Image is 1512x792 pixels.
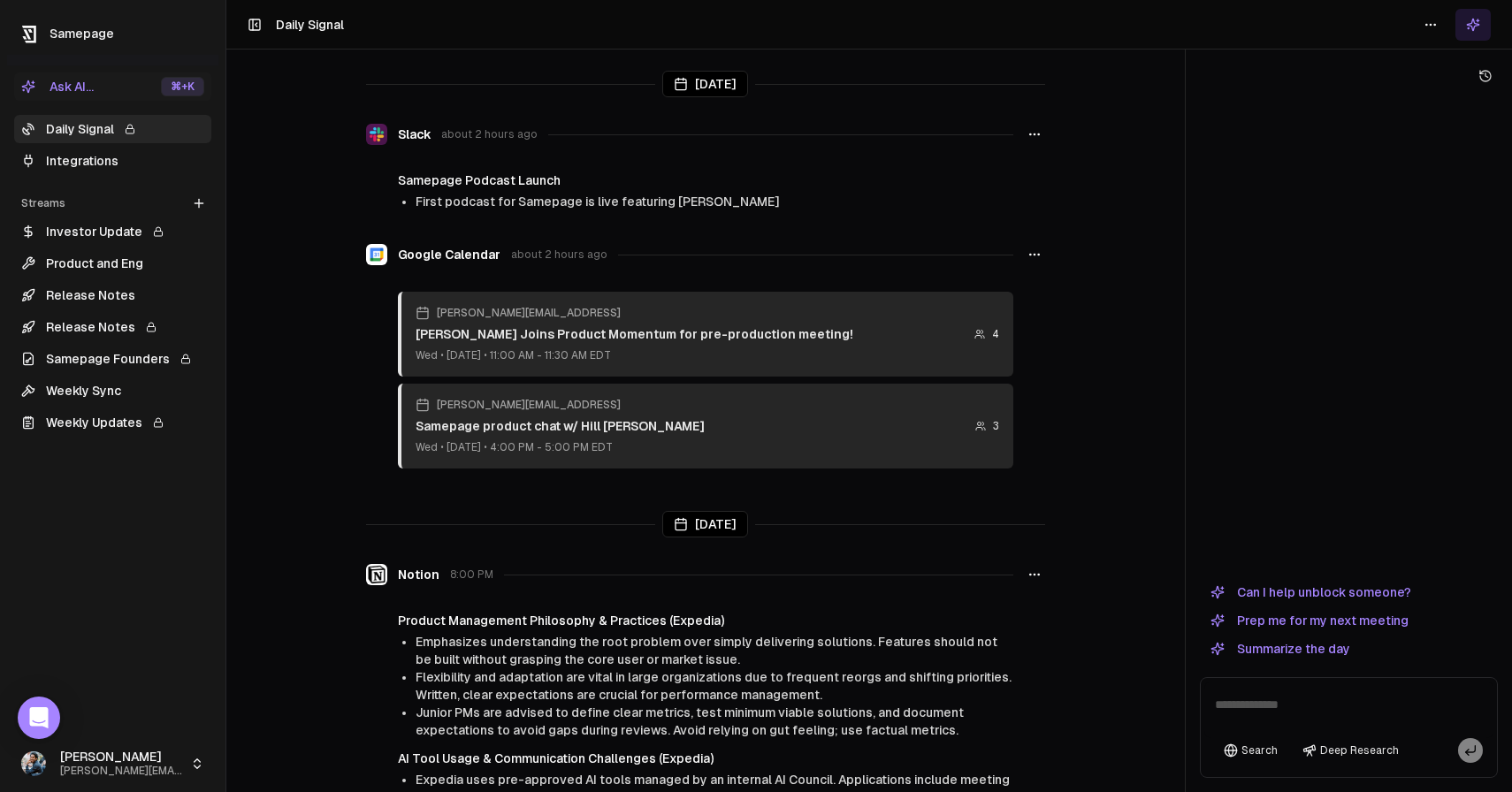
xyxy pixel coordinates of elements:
[366,124,387,145] img: Slack
[437,306,621,320] span: [PERSON_NAME][EMAIL_ADDRESS]
[21,78,94,95] div: Ask AI...
[14,72,211,101] button: Ask AI...⌘+K
[14,742,211,785] button: [PERSON_NAME][PERSON_NAME][EMAIL_ADDRESS]
[161,77,204,96] div: ⌘ +K
[50,27,114,41] span: Samepage
[441,127,538,141] span: about 2 hours ago
[1200,638,1361,659] button: Summarize the day
[60,765,183,778] span: [PERSON_NAME][EMAIL_ADDRESS]
[416,670,1012,702] span: Flexibility and adaptation are vital in large organizations due to frequent reorgs and shifting p...
[1215,738,1287,763] button: Search
[14,189,211,217] div: Streams
[14,408,211,437] a: Weekly Updates
[1294,738,1408,763] button: Deep Research
[437,398,621,412] span: [PERSON_NAME][EMAIL_ADDRESS]
[14,249,211,278] a: Product and Eng
[14,345,211,373] a: Samepage Founders
[416,440,705,454] div: Wed • [DATE] • 4:00 PM - 5:00 PM EDT
[60,750,183,765] span: [PERSON_NAME]
[366,244,387,265] img: Google Calendar
[14,281,211,309] a: Release Notes
[14,377,211,405] a: Weekly Sync
[14,313,211,341] a: Release Notes
[992,327,999,341] span: 4
[18,697,60,739] div: Open Intercom Messenger
[398,171,1013,189] h4: Samepage Podcast Launch
[416,705,964,737] span: Junior PMs are advised to define clear metrics, test minimum viable solutions, and document expec...
[662,511,748,537] div: [DATE]
[993,419,999,433] span: 3
[450,567,493,582] span: 8:00 PM
[276,16,344,34] h1: Daily Signal
[398,566,439,583] span: Notion
[662,71,748,97] div: [DATE]
[14,147,211,175] a: Integrations
[21,751,46,776] img: 1695405595226.jpeg
[416,417,705,435] div: Samepage product chat w/ Hill [PERSON_NAME]
[14,115,211,143] a: Daily Signal
[1200,582,1422,603] button: Can I help unblock someone?
[416,194,780,209] span: First podcast for Samepage is live featuring [PERSON_NAME]
[416,635,997,666] span: Emphasizes understanding the root problem over simply delivering solutions. Features should not b...
[511,247,607,262] span: about 2 hours ago
[398,246,500,263] span: Google Calendar
[398,126,431,143] span: Slack
[416,348,852,362] div: Wed • [DATE] • 11:00 AM - 11:30 AM EDT
[1200,610,1419,631] button: Prep me for my next meeting
[366,564,387,585] img: Notion
[398,612,1013,629] h4: Product Management Philosophy & Practices (Expedia)
[398,750,1013,767] h4: AI Tool Usage & Communication Challenges (Expedia)
[14,217,211,246] a: Investor Update
[416,325,852,343] div: [PERSON_NAME] Joins Product Momentum for pre-production meeting!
